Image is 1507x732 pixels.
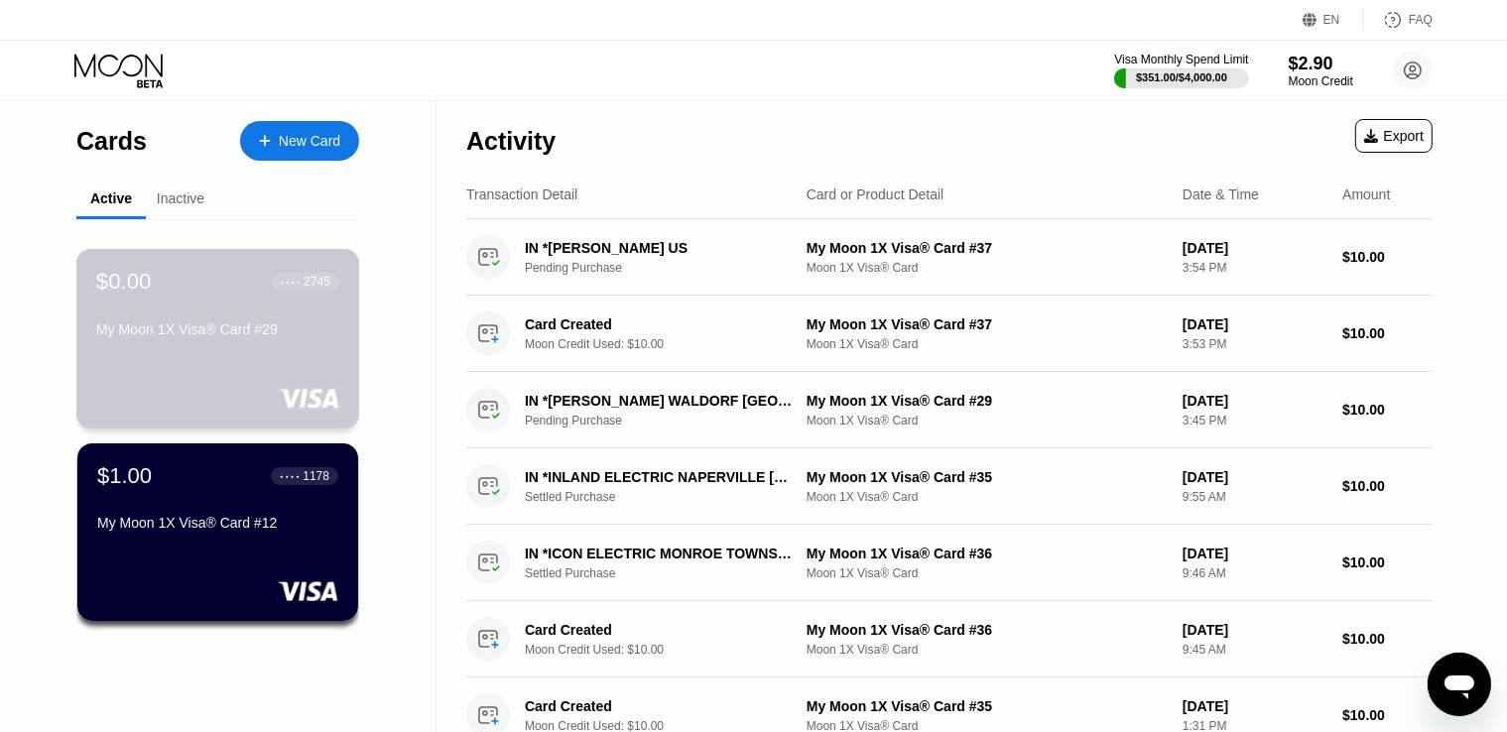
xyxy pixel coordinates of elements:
div: 1178 [303,469,329,483]
div: My Moon 1X Visa® Card #12 [97,515,338,531]
div: Card Created [525,316,797,332]
div: Moon 1X Visa® Card [807,261,1167,275]
div: Cards [76,127,147,156]
div: Inactive [157,190,204,206]
div: New Card [279,133,340,150]
div: Visa Monthly Spend Limit [1114,53,1248,66]
div: $10.00 [1342,402,1433,418]
div: IN *[PERSON_NAME] WALDORF [GEOGRAPHIC_DATA] [525,393,797,409]
div: 9:46 AM [1183,566,1326,580]
div: Moon 1X Visa® Card [807,337,1167,351]
div: 3:54 PM [1183,261,1326,275]
div: IN *ICON ELECTRIC MONROE TOWNSHUS [525,546,797,561]
div: 2745 [304,275,330,289]
div: $10.00 [1342,249,1433,265]
div: My Moon 1X Visa® Card #37 [807,316,1167,332]
div: ● ● ● ● [281,279,301,285]
div: [DATE] [1183,622,1326,638]
div: My Moon 1X Visa® Card #35 [807,469,1167,485]
div: [DATE] [1183,393,1326,409]
div: $2.90 [1289,54,1353,74]
div: $351.00 / $4,000.00 [1136,71,1227,83]
div: Moon Credit Used: $10.00 [525,337,816,351]
div: $10.00 [1342,554,1433,570]
div: IN *[PERSON_NAME] USPending PurchaseMy Moon 1X Visa® Card #37Moon 1X Visa® Card[DATE]3:54 PM$10.00 [466,219,1433,296]
div: 3:45 PM [1183,414,1326,427]
div: Visa Monthly Spend Limit$351.00/$4,000.00 [1114,53,1248,88]
div: Card or Product Detail [807,186,944,202]
div: FAQ [1363,10,1433,30]
div: 3:53 PM [1183,337,1326,351]
div: $1.00● ● ● ●1178My Moon 1X Visa® Card #12 [77,443,358,621]
div: My Moon 1X Visa® Card #37 [807,240,1167,256]
div: Card Created [525,698,797,714]
div: Card Created [525,622,797,638]
div: My Moon 1X Visa® Card #29 [807,393,1167,409]
div: Settled Purchase [525,490,816,504]
div: $0.00 [96,269,152,295]
div: Pending Purchase [525,261,816,275]
div: [DATE] [1183,469,1326,485]
div: New Card [240,121,359,161]
div: Settled Purchase [525,566,816,580]
div: Card CreatedMoon Credit Used: $10.00My Moon 1X Visa® Card #36Moon 1X Visa® Card[DATE]9:45 AM$10.00 [466,601,1433,677]
div: EN [1323,13,1340,27]
div: $2.90Moon Credit [1289,54,1353,88]
div: $10.00 [1342,478,1433,494]
div: Export [1364,128,1424,144]
div: Moon 1X Visa® Card [807,566,1167,580]
div: My Moon 1X Visa® Card #29 [96,321,339,337]
div: 9:45 AM [1183,643,1326,657]
div: Active [90,190,132,206]
div: ● ● ● ● [280,473,300,479]
div: Moon Credit [1289,74,1353,88]
div: My Moon 1X Visa® Card #35 [807,698,1167,714]
div: [DATE] [1183,546,1326,561]
div: Export [1355,119,1433,153]
div: Amount [1342,186,1390,202]
div: $10.00 [1342,707,1433,723]
div: IN *INLAND ELECTRIC NAPERVILLE [GEOGRAPHIC_DATA] [525,469,797,485]
div: Pending Purchase [525,414,816,427]
div: 9:55 AM [1183,490,1326,504]
div: IN *[PERSON_NAME] WALDORF [GEOGRAPHIC_DATA]Pending PurchaseMy Moon 1X Visa® Card #29Moon 1X Visa®... [466,372,1433,448]
div: [DATE] [1183,240,1326,256]
div: $1.00 [97,463,152,489]
div: My Moon 1X Visa® Card #36 [807,622,1167,638]
div: Moon 1X Visa® Card [807,643,1167,657]
div: Card CreatedMoon Credit Used: $10.00My Moon 1X Visa® Card #37Moon 1X Visa® Card[DATE]3:53 PM$10.00 [466,296,1433,372]
div: EN [1303,10,1363,30]
div: [DATE] [1183,316,1326,332]
div: Moon 1X Visa® Card [807,414,1167,427]
iframe: Button to launch messaging window [1428,653,1491,716]
div: $10.00 [1342,631,1433,647]
div: IN *INLAND ELECTRIC NAPERVILLE [GEOGRAPHIC_DATA]Settled PurchaseMy Moon 1X Visa® Card #35Moon 1X ... [466,448,1433,525]
div: My Moon 1X Visa® Card #36 [807,546,1167,561]
div: Moon Credit Used: $10.00 [525,643,816,657]
div: Date & Time [1183,186,1259,202]
div: Moon 1X Visa® Card [807,490,1167,504]
div: Activity [466,127,556,156]
div: $10.00 [1342,325,1433,341]
div: $0.00● ● ● ●2745My Moon 1X Visa® Card #29 [77,250,358,427]
div: FAQ [1409,13,1433,27]
div: [DATE] [1183,698,1326,714]
div: Transaction Detail [466,186,577,202]
div: IN *ICON ELECTRIC MONROE TOWNSHUSSettled PurchaseMy Moon 1X Visa® Card #36Moon 1X Visa® Card[DATE... [466,525,1433,601]
div: IN *[PERSON_NAME] US [525,240,797,256]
